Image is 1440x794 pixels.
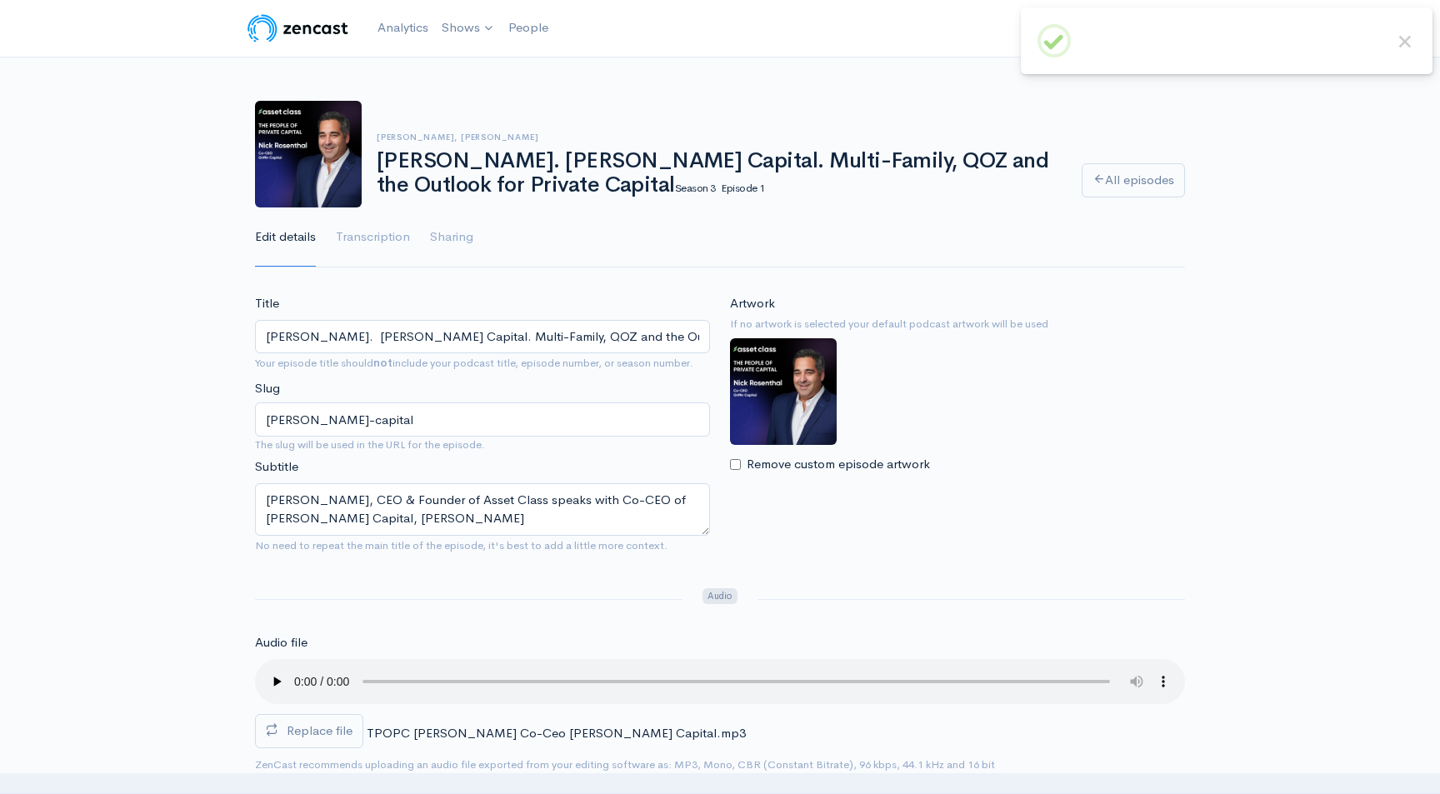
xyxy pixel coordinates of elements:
small: Season 3 [675,181,716,195]
h6: [PERSON_NAME], [PERSON_NAME] [377,132,1062,142]
span: TPOPC [PERSON_NAME] Co-Ceo [PERSON_NAME] Capital.mp3 [367,725,746,741]
small: The slug will be used in the URL for the episode. [255,437,710,453]
a: Analytics [371,10,435,46]
button: Close this dialog [1394,31,1416,52]
span: Replace file [287,722,352,738]
input: What is the episode's title? [255,320,710,354]
a: Edit details [255,207,316,267]
label: Title [255,294,279,313]
small: ZenCast recommends uploading an audio file exported from your editing software as: MP3, Mono, CBR... [255,757,995,772]
label: Artwork [730,294,775,313]
h1: [PERSON_NAME]. [PERSON_NAME] Capital. Multi-Family, QOZ and the Outlook for Private Capital [377,149,1062,197]
small: Episode 1 [721,181,764,195]
span: Audio [702,588,737,604]
label: Slug [255,379,280,398]
img: ZenCast Logo [245,12,351,45]
a: Sharing [430,207,473,267]
small: No need to repeat the main title of the episode, it's best to add a little more context. [255,538,667,552]
label: Audio file [255,633,307,652]
a: People [502,10,555,46]
input: title-of-episode [255,402,710,437]
a: Transcription [336,207,410,267]
small: If no artwork is selected your default podcast artwork will be used [730,316,1185,332]
small: Your episode title should include your podcast title, episode number, or season number. [255,356,693,370]
a: All episodes [1082,163,1185,197]
label: Remove custom episode artwork [747,455,930,474]
label: Subtitle [255,457,298,477]
textarea: [PERSON_NAME], CEO & Founder of Asset Class speaks with Co-CEO of [PERSON_NAME] Capital, [PERSON_... [255,483,710,536]
a: Shows [435,10,502,47]
strong: not [373,356,392,370]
